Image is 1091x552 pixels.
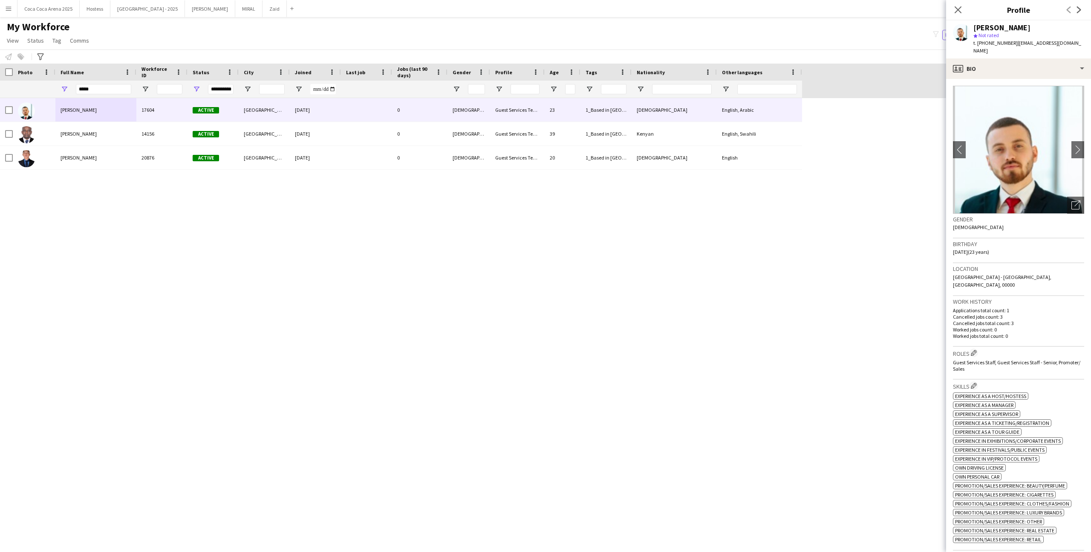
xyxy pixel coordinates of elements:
span: Active [193,155,219,161]
h3: Profile [946,4,1091,15]
span: Age [550,69,559,76]
input: Other languages Filter Input [737,84,797,94]
span: Full Name [61,69,84,76]
div: English, Arabic [717,98,802,122]
span: Other languages [722,69,762,76]
span: Promotion/Sales Experience: Cigarettes [955,491,1053,498]
img: Lawrence edward Lim [18,150,35,167]
h3: Roles [953,349,1084,357]
span: Experience as a Ticketing/Registration [955,420,1049,426]
div: [GEOGRAPHIC_DATA] [239,98,290,122]
div: [PERSON_NAME] [973,24,1030,32]
button: [GEOGRAPHIC_DATA] - 2025 [110,0,185,17]
button: Open Filter Menu [141,85,149,93]
div: Guest Services Team [490,146,545,169]
a: Tag [49,35,65,46]
p: Applications total count: 1 [953,307,1084,314]
div: [DATE] [290,146,341,169]
span: t. [PHONE_NUMBER] [973,40,1018,46]
button: Open Filter Menu [722,85,730,93]
div: 0 [392,146,447,169]
button: Open Filter Menu [61,85,68,93]
div: 0 [392,122,447,145]
input: Age Filter Input [565,84,575,94]
span: [PERSON_NAME] [61,154,97,161]
span: Last job [346,69,365,76]
h3: Gender [953,215,1084,223]
span: Experience as a Supervisor [955,411,1018,417]
p: Worked jobs total count: 0 [953,333,1084,339]
div: 1_Based in [GEOGRAPHIC_DATA], 2_English Level = 2/3 Good [580,146,632,169]
span: Own Driving License [955,465,1004,471]
div: [GEOGRAPHIC_DATA] [239,122,290,145]
div: 1_Based in [GEOGRAPHIC_DATA], 2_English Level = 3/3 Excellent [580,98,632,122]
span: Gender [453,69,471,76]
input: Profile Filter Input [511,84,540,94]
span: Comms [70,37,89,44]
span: Tags [586,69,597,76]
div: 39 [545,122,580,145]
span: Jobs (last 90 days) [397,66,432,78]
div: [DATE] [290,122,341,145]
div: 1_Based in [GEOGRAPHIC_DATA]/[GEOGRAPHIC_DATA]/Ajman, 2_English Level = 2/3 Good [580,122,632,145]
button: Open Filter Menu [295,85,303,93]
span: Experience in Festivals/Public Events [955,447,1045,453]
h3: Birthday [953,240,1084,248]
button: Open Filter Menu [550,85,557,93]
span: Active [193,107,219,113]
button: Open Filter Menu [637,85,644,93]
span: [PERSON_NAME] [61,131,97,137]
button: Zaid [263,0,287,17]
div: 20 [545,146,580,169]
img: Edward Mbugu [18,126,35,143]
span: Promotion/Sales Experience: Retail [955,536,1042,543]
span: Promotion/Sales Experience: Beauty/Perfume [955,482,1065,489]
div: [GEOGRAPHIC_DATA] [239,146,290,169]
span: Photo [18,69,32,76]
button: Open Filter Menu [586,85,593,93]
span: [PERSON_NAME] [61,107,97,113]
h3: Location [953,265,1084,273]
h3: Work history [953,298,1084,305]
span: Joined [295,69,312,76]
button: MIRAL [235,0,263,17]
div: [DEMOGRAPHIC_DATA] [447,122,490,145]
span: Promotion/Sales Experience: Clothes/Fashion [955,500,1069,507]
span: Nationality [637,69,665,76]
input: Nationality Filter Input [652,84,712,94]
span: Active [193,131,219,137]
span: [DEMOGRAPHIC_DATA] [953,224,1004,230]
span: [DATE] (23 years) [953,249,989,255]
span: Status [27,37,44,44]
span: Experience in VIP/Protocol Events [955,456,1037,462]
span: | [EMAIL_ADDRESS][DOMAIN_NAME] [973,40,1081,54]
span: Own Personal Car [955,474,999,480]
span: Tag [52,37,61,44]
div: Open photos pop-in [1067,197,1084,214]
div: 20876 [136,146,188,169]
div: [DATE] [290,98,341,122]
button: Open Filter Menu [453,85,460,93]
span: Status [193,69,209,76]
span: Workforce ID [141,66,172,78]
span: City [244,69,254,76]
span: Experience as a Manager [955,402,1013,408]
input: Joined Filter Input [310,84,336,94]
span: View [7,37,19,44]
span: Guest Services Staff, Guest Services Staff - Senior, Promoter/ Sales [953,359,1080,372]
div: English [717,146,802,169]
button: Open Filter Menu [244,85,251,93]
div: Kenyan [632,122,717,145]
p: Worked jobs count: 0 [953,326,1084,333]
div: 0 [392,98,447,122]
div: 17604 [136,98,188,122]
input: Workforce ID Filter Input [157,84,182,94]
a: View [3,35,22,46]
div: Bio [946,58,1091,79]
span: Experience in Exhibitions/Corporate Events [955,438,1061,444]
button: [PERSON_NAME] [185,0,235,17]
p: Cancelled jobs count: 3 [953,314,1084,320]
a: Comms [66,35,92,46]
div: Guest Services Team [490,122,545,145]
button: Open Filter Menu [193,85,200,93]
